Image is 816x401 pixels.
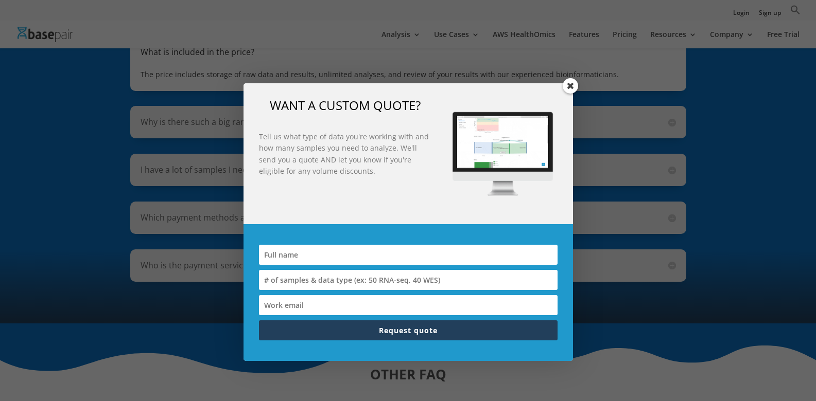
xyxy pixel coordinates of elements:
[259,295,558,315] input: Work email
[379,325,438,335] span: Request quote
[270,97,421,114] span: WANT A CUSTOM QUOTE?
[259,245,558,265] input: Full name
[259,270,558,290] input: # of samples & data type (ex: 50 RNA-seq, 40 WES)
[259,132,429,176] strong: Tell us what type of data you're working with and how many samples you need to analyze. We'll sen...
[259,320,558,340] button: Request quote
[765,350,804,389] iframe: Drift Widget Chat Controller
